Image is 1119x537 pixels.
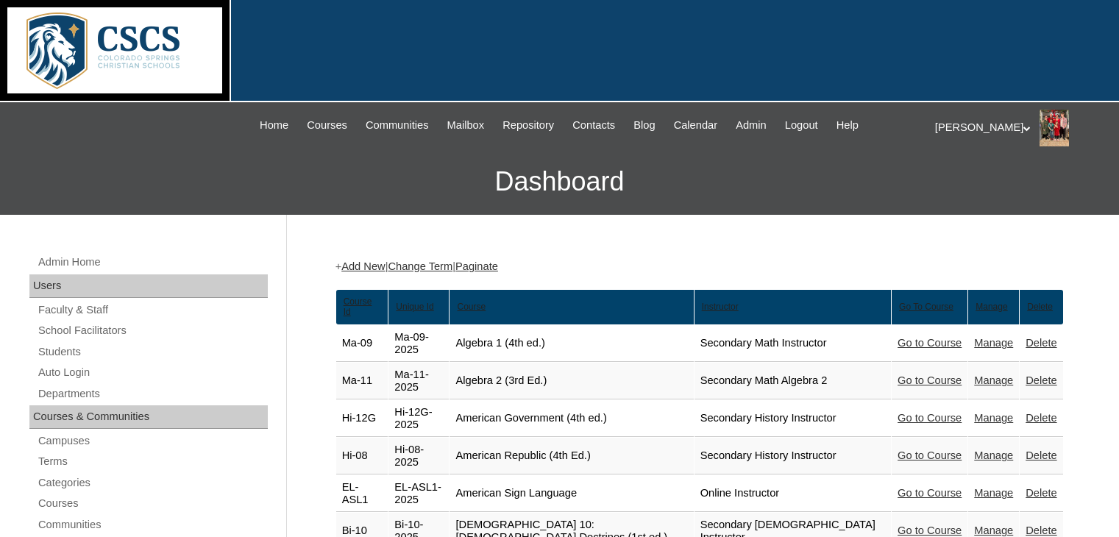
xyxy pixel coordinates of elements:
[836,117,859,134] span: Help
[898,524,962,536] a: Go to Course
[447,117,485,134] span: Mailbox
[1026,449,1056,461] a: Delete
[336,363,388,399] td: Ma-11
[336,438,388,474] td: Hi-08
[572,117,615,134] span: Contacts
[366,117,429,134] span: Communities
[388,475,449,512] td: EL-ASL1-2025
[898,487,962,499] a: Go to Course
[336,475,388,512] td: EL-ASL1
[1027,302,1053,312] u: Delete
[633,117,655,134] span: Blog
[37,385,268,403] a: Departments
[974,487,1013,499] a: Manage
[29,274,268,298] div: Users
[736,117,767,134] span: Admin
[450,438,693,474] td: American Republic (4th Ed.)
[450,475,693,512] td: American Sign Language
[565,117,622,134] a: Contacts
[299,117,355,134] a: Courses
[974,412,1013,424] a: Manage
[37,452,268,471] a: Terms
[898,337,962,349] a: Go to Course
[388,260,452,272] a: Change Term
[335,259,1064,274] div: + | |
[899,302,953,312] u: Go To Course
[37,253,268,271] a: Admin Home
[7,7,222,93] img: logo-white.png
[29,405,268,429] div: Courses & Communities
[388,363,449,399] td: Ma-11-2025
[829,117,866,134] a: Help
[495,117,561,134] a: Repository
[695,325,891,362] td: Secondary Math Instructor
[695,475,891,512] td: Online Instructor
[702,302,739,312] u: Instructor
[695,438,891,474] td: Secondary History Instructor
[785,117,818,134] span: Logout
[976,302,1007,312] u: Manage
[388,325,449,362] td: Ma-09-2025
[307,117,347,134] span: Courses
[778,117,825,134] a: Logout
[344,296,372,317] u: Course Id
[450,400,693,437] td: American Government (4th ed.)
[1026,374,1056,386] a: Delete
[396,302,433,312] u: Unique Id
[974,374,1013,386] a: Manage
[1026,524,1056,536] a: Delete
[37,321,268,340] a: School Facilitators
[667,117,725,134] a: Calendar
[1026,412,1056,424] a: Delete
[974,449,1013,461] a: Manage
[37,516,268,534] a: Communities
[358,117,436,134] a: Communities
[1026,487,1056,499] a: Delete
[388,438,449,474] td: Hi-08-2025
[728,117,774,134] a: Admin
[37,494,268,513] a: Courses
[7,149,1112,215] h3: Dashboard
[1040,110,1069,146] img: Stephanie Phillips
[388,400,449,437] td: Hi-12G-2025
[898,412,962,424] a: Go to Course
[898,449,962,461] a: Go to Course
[502,117,554,134] span: Repository
[626,117,662,134] a: Blog
[37,363,268,382] a: Auto Login
[450,363,693,399] td: Algebra 2 (3rd Ed.)
[341,260,385,272] a: Add New
[336,400,388,437] td: Hi-12G
[336,325,388,362] td: Ma-09
[935,110,1104,146] div: [PERSON_NAME]
[450,325,693,362] td: Algebra 1 (4th ed.)
[457,302,486,312] u: Course
[37,474,268,492] a: Categories
[695,363,891,399] td: Secondary Math Algebra 2
[695,400,891,437] td: Secondary History Instructor
[252,117,296,134] a: Home
[260,117,288,134] span: Home
[37,343,268,361] a: Students
[674,117,717,134] span: Calendar
[455,260,498,272] a: Paginate
[37,432,268,450] a: Campuses
[974,524,1013,536] a: Manage
[974,337,1013,349] a: Manage
[898,374,962,386] a: Go to Course
[1026,337,1056,349] a: Delete
[440,117,492,134] a: Mailbox
[37,301,268,319] a: Faculty & Staff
